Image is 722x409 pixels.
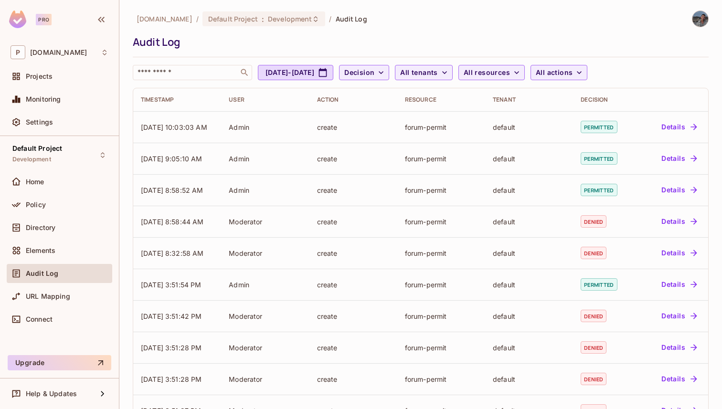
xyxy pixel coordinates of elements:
[692,11,708,27] img: Alon Boshi
[658,308,701,324] button: Details
[581,278,617,291] span: permitted
[405,186,478,195] div: forum-permit
[26,73,53,80] span: Projects
[12,145,62,152] span: Default Project
[317,312,390,321] div: create
[229,249,301,258] div: Moderator
[405,217,478,226] div: forum-permit
[317,217,390,226] div: create
[26,201,46,209] span: Policy
[344,67,374,79] span: Decision
[395,65,452,80] button: All tenants
[258,65,333,80] button: [DATE]-[DATE]
[30,49,87,56] span: Workspace: permit.io
[658,182,701,198] button: Details
[581,215,606,228] span: denied
[137,14,192,23] span: the active workspace
[405,343,478,352] div: forum-permit
[581,96,629,104] div: Decision
[26,247,55,254] span: Elements
[317,249,390,258] div: create
[658,277,701,292] button: Details
[9,10,26,28] img: SReyMgAAAABJRU5ErkJggg==
[317,154,390,163] div: create
[658,214,701,229] button: Details
[141,312,202,320] span: [DATE] 3:51:42 PM
[458,65,525,80] button: All resources
[493,186,565,195] div: default
[229,280,301,289] div: Admin
[493,96,565,104] div: Tenant
[141,123,207,131] span: [DATE] 10:03:03 AM
[329,14,331,23] li: /
[405,312,478,321] div: forum-permit
[658,119,701,135] button: Details
[229,186,301,195] div: Admin
[405,280,478,289] div: forum-permit
[26,390,77,398] span: Help & Updates
[268,14,312,23] span: Development
[141,155,202,163] span: [DATE] 9:05:10 AM
[317,280,390,289] div: create
[317,343,390,352] div: create
[229,154,301,163] div: Admin
[317,96,390,104] div: Action
[141,281,202,289] span: [DATE] 3:51:54 PM
[229,123,301,132] div: Admin
[229,375,301,384] div: Moderator
[581,121,617,133] span: permitted
[405,123,478,132] div: forum-permit
[581,341,606,354] span: denied
[12,156,51,163] span: Development
[229,96,301,104] div: User
[317,123,390,132] div: create
[658,371,701,387] button: Details
[229,312,301,321] div: Moderator
[493,249,565,258] div: default
[464,67,510,79] span: All resources
[531,65,587,80] button: All actions
[141,186,203,194] span: [DATE] 8:58:52 AM
[493,123,565,132] div: default
[405,249,478,258] div: forum-permit
[536,67,573,79] span: All actions
[26,178,44,186] span: Home
[658,340,701,355] button: Details
[208,14,258,23] span: Default Project
[581,373,606,385] span: denied
[196,14,199,23] li: /
[141,375,202,383] span: [DATE] 3:51:28 PM
[493,312,565,321] div: default
[405,154,478,163] div: forum-permit
[493,375,565,384] div: default
[581,247,606,259] span: denied
[141,96,213,104] div: Timestamp
[26,315,53,323] span: Connect
[339,65,389,80] button: Decision
[405,96,478,104] div: Resource
[405,375,478,384] div: forum-permit
[317,375,390,384] div: create
[261,15,265,23] span: :
[229,343,301,352] div: Moderator
[26,270,58,277] span: Audit Log
[26,118,53,126] span: Settings
[581,184,617,196] span: permitted
[141,344,202,352] span: [DATE] 3:51:28 PM
[581,310,606,322] span: denied
[141,218,204,226] span: [DATE] 8:58:44 AM
[493,154,565,163] div: default
[8,355,111,370] button: Upgrade
[141,249,204,257] span: [DATE] 8:32:58 AM
[317,186,390,195] div: create
[26,293,70,300] span: URL Mapping
[36,14,52,25] div: Pro
[658,245,701,261] button: Details
[336,14,367,23] span: Audit Log
[581,152,617,165] span: permitted
[26,95,61,103] span: Monitoring
[493,217,565,226] div: default
[493,343,565,352] div: default
[229,217,301,226] div: Moderator
[400,67,437,79] span: All tenants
